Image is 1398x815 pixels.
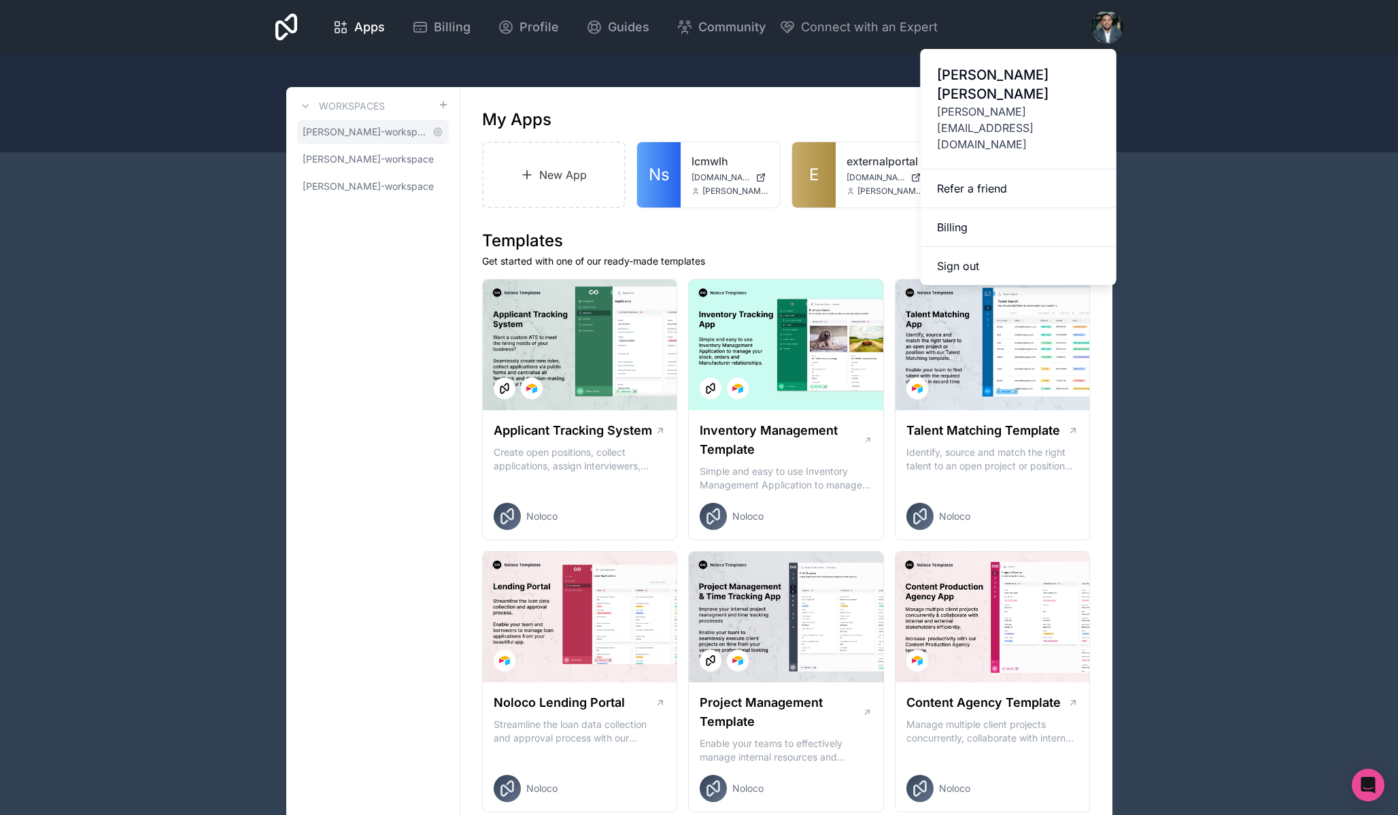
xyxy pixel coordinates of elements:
[732,383,743,394] img: Airtable Logo
[847,172,905,183] span: [DOMAIN_NAME]
[698,18,766,37] span: Community
[401,12,481,42] a: Billing
[732,510,764,523] span: Noloco
[608,18,649,37] span: Guides
[482,109,551,131] h1: My Apps
[937,103,1100,152] span: [PERSON_NAME][EMAIL_ADDRESS][DOMAIN_NAME]
[939,510,970,523] span: Noloco
[303,125,427,139] span: [PERSON_NAME]-workspace
[526,383,537,394] img: Airtable Logo
[575,12,660,42] a: Guides
[700,737,872,764] p: Enable your teams to effectively manage internal resources and execute client projects on time.
[637,142,681,207] a: Ns
[487,12,570,42] a: Profile
[297,174,449,199] a: [PERSON_NAME]-workspace
[921,247,1116,285] button: Sign out
[494,421,652,440] h1: Applicant Tracking System
[494,446,666,473] p: Create open positions, collect applications, assign interviewers, centralise candidate feedback a...
[482,142,626,208] a: New App
[847,172,924,183] a: [DOMAIN_NAME]
[700,465,872,492] p: Simple and easy to use Inventory Management Application to manage your stock, orders and Manufact...
[519,18,559,37] span: Profile
[692,172,750,183] span: [DOMAIN_NAME]
[702,186,769,197] span: [PERSON_NAME][EMAIL_ADDRESS][DOMAIN_NAME]
[792,142,836,207] a: E
[482,230,1091,252] h1: Templates
[494,718,666,745] p: Streamline the loan data collection and approval process with our Lending Portal template.
[906,421,1060,440] h1: Talent Matching Template
[700,693,862,731] h1: Project Management Template
[937,65,1100,103] span: [PERSON_NAME] [PERSON_NAME]
[666,12,777,42] a: Community
[499,655,510,666] img: Airtable Logo
[649,164,670,186] span: Ns
[1352,769,1384,801] div: Open Intercom Messenger
[847,153,924,169] a: externalportal
[912,383,923,394] img: Airtable Logo
[494,693,625,712] h1: Noloco Lending Portal
[303,180,434,193] span: [PERSON_NAME]-workspace
[906,446,1079,473] p: Identify, source and match the right talent to an open project or position with our Talent Matchi...
[921,208,1116,247] a: Billing
[779,18,938,37] button: Connect with an Expert
[692,153,769,169] a: lcmwlh
[434,18,471,37] span: Billing
[857,186,924,197] span: [PERSON_NAME][EMAIL_ADDRESS][DOMAIN_NAME]
[921,169,1116,208] a: Refer a friend
[319,99,385,113] h3: Workspaces
[809,164,819,186] span: E
[526,510,558,523] span: Noloco
[732,655,743,666] img: Airtable Logo
[297,147,449,171] a: [PERSON_NAME]-workspace
[303,152,434,166] span: [PERSON_NAME]-workspace
[700,421,863,459] h1: Inventory Management Template
[732,782,764,795] span: Noloco
[297,120,449,144] a: [PERSON_NAME]-workspace
[801,18,938,37] span: Connect with an Expert
[912,655,923,666] img: Airtable Logo
[322,12,396,42] a: Apps
[482,254,1091,268] p: Get started with one of our ready-made templates
[692,172,769,183] a: [DOMAIN_NAME]
[906,718,1079,745] p: Manage multiple client projects concurrently, collaborate with internal and external stakeholders...
[939,782,970,795] span: Noloco
[297,98,385,114] a: Workspaces
[354,18,385,37] span: Apps
[526,782,558,795] span: Noloco
[906,693,1061,712] h1: Content Agency Template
